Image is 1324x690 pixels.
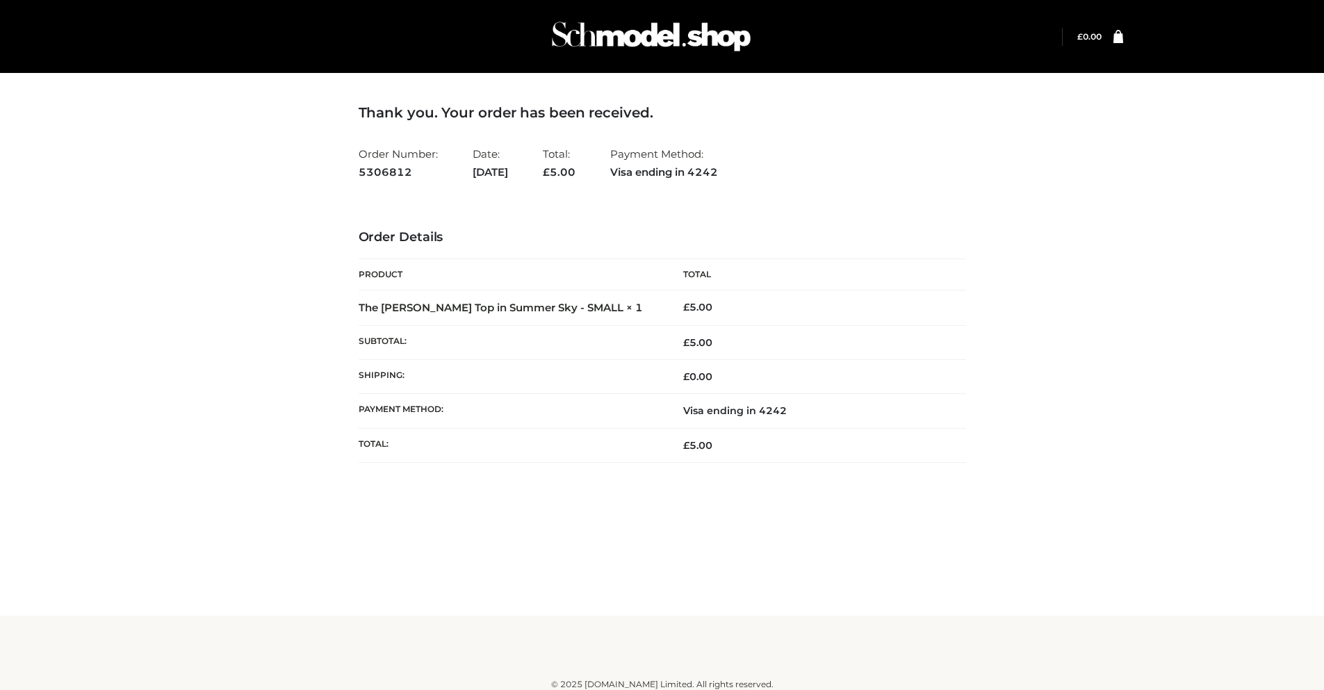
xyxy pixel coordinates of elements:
[1077,31,1102,42] bdi: 0.00
[359,428,662,462] th: Total:
[683,439,712,452] span: 5.00
[359,259,662,290] th: Product
[662,394,966,428] td: Visa ending in 4242
[610,142,718,184] li: Payment Method:
[543,142,575,184] li: Total:
[473,142,508,184] li: Date:
[543,165,575,179] span: 5.00
[683,336,712,349] span: 5.00
[359,104,966,121] h3: Thank you. Your order has been received.
[683,336,689,349] span: £
[1077,31,1083,42] span: £
[473,163,508,181] strong: [DATE]
[1077,31,1102,42] a: £0.00
[626,301,643,314] strong: × 1
[683,370,689,383] span: £
[683,370,712,383] bdi: 0.00
[683,301,689,313] span: £
[543,165,550,179] span: £
[359,301,623,314] a: The [PERSON_NAME] Top in Summer Sky - SMALL
[359,360,662,394] th: Shipping:
[359,325,662,359] th: Subtotal:
[359,230,966,245] h3: Order Details
[610,163,718,181] strong: Visa ending in 4242
[683,439,689,452] span: £
[359,142,438,184] li: Order Number:
[662,259,966,290] th: Total
[359,394,662,428] th: Payment method:
[359,163,438,181] strong: 5306812
[547,9,755,64] img: Schmodel Admin 964
[683,301,712,313] bdi: 5.00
